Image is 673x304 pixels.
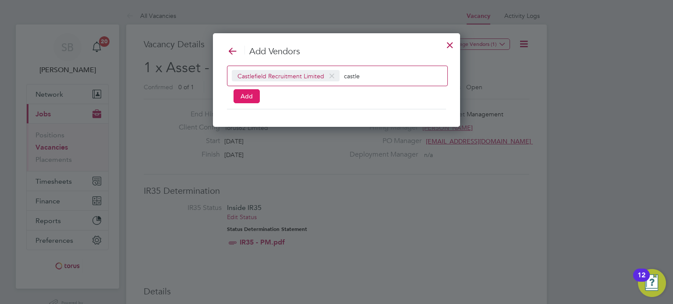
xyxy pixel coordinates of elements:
[638,269,666,297] button: Open Resource Center, 12 new notifications
[344,70,399,81] input: Search vendors...
[232,70,340,81] span: Castlefield Recruitment Limited
[227,45,446,57] h3: Add Vendors
[234,89,260,103] button: Add
[638,275,645,287] div: 12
